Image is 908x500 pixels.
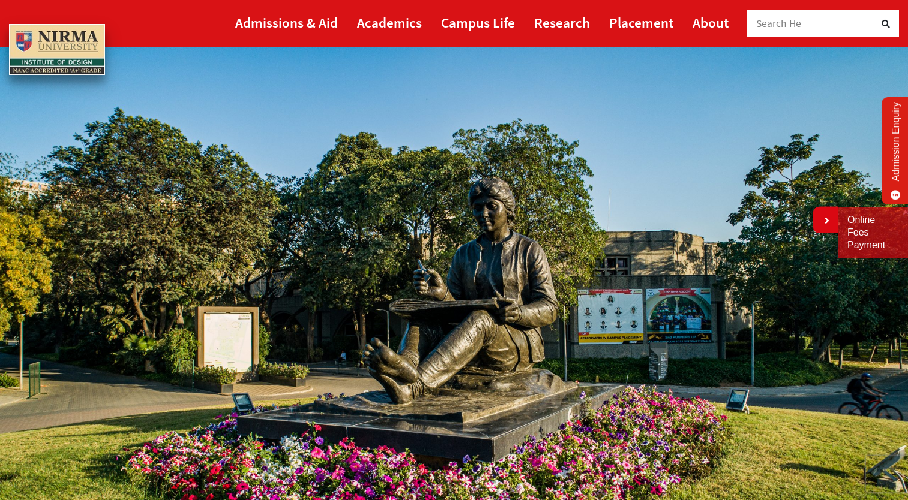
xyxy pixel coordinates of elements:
[357,9,422,36] a: Academics
[235,9,338,36] a: Admissions & Aid
[693,9,729,36] a: About
[847,214,899,251] a: Online Fees Payment
[9,24,105,76] img: main_logo
[756,17,802,30] span: Search He
[441,9,515,36] a: Campus Life
[609,9,673,36] a: Placement
[534,9,590,36] a: Research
